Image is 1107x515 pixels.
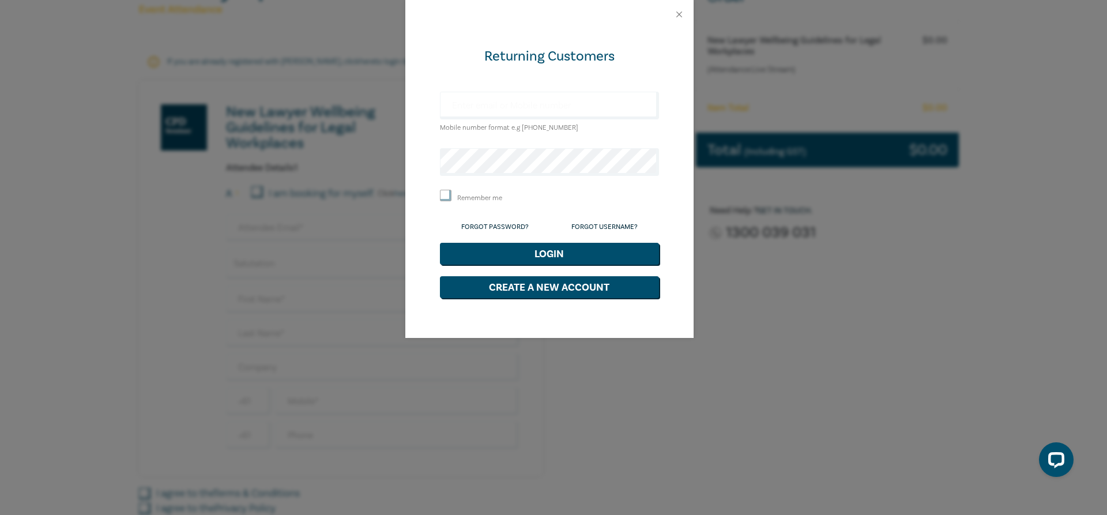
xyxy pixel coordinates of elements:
[1030,438,1078,486] iframe: LiveChat chat widget
[674,9,684,20] button: Close
[440,243,659,265] button: Login
[440,123,578,132] small: Mobile number format e.g [PHONE_NUMBER]
[457,193,502,203] label: Remember me
[440,276,659,298] button: Create a New Account
[440,47,659,66] div: Returning Customers
[440,92,659,119] input: Enter email or Mobile number
[461,223,529,231] a: Forgot Password?
[571,223,638,231] a: Forgot Username?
